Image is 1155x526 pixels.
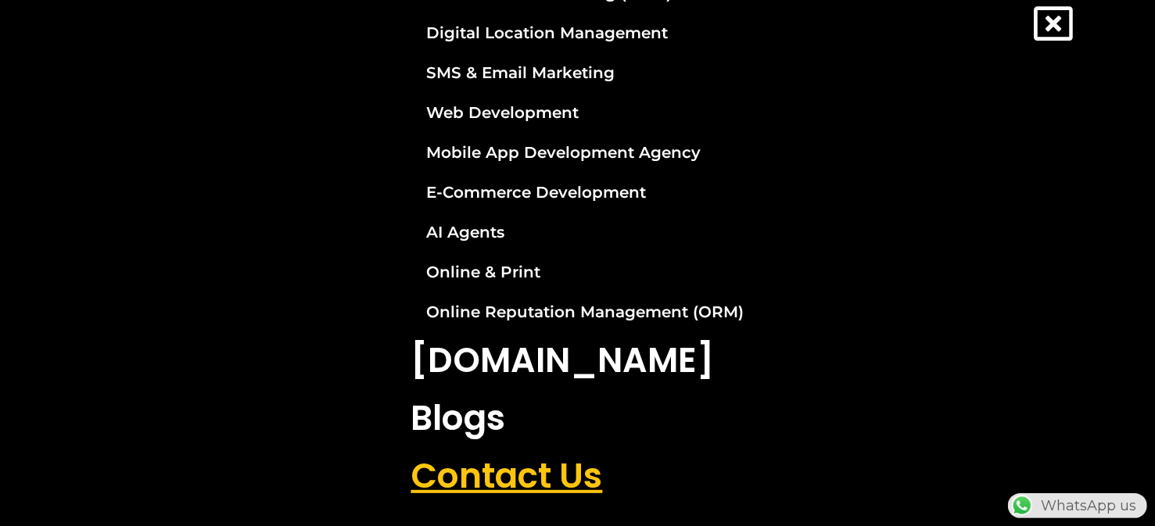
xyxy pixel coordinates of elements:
[400,53,756,92] a: SMS & Email Marketing
[400,13,756,52] a: Digital Location Management
[400,252,756,292] a: Online & Print
[400,331,756,389] a: [DOMAIN_NAME]
[400,447,756,505] a: Contact Us
[400,93,756,132] a: Web Development
[1010,493,1035,518] img: WhatsApp
[1008,493,1147,518] div: WhatsApp us
[400,133,756,172] a: Mobile App Development Agency
[400,292,756,331] a: Online Reputation Management (ORM)
[400,173,756,212] a: E-Commerce Development
[400,389,756,447] a: Blogs
[400,213,756,252] a: AI Agents
[1008,497,1147,514] a: WhatsAppWhatsApp us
